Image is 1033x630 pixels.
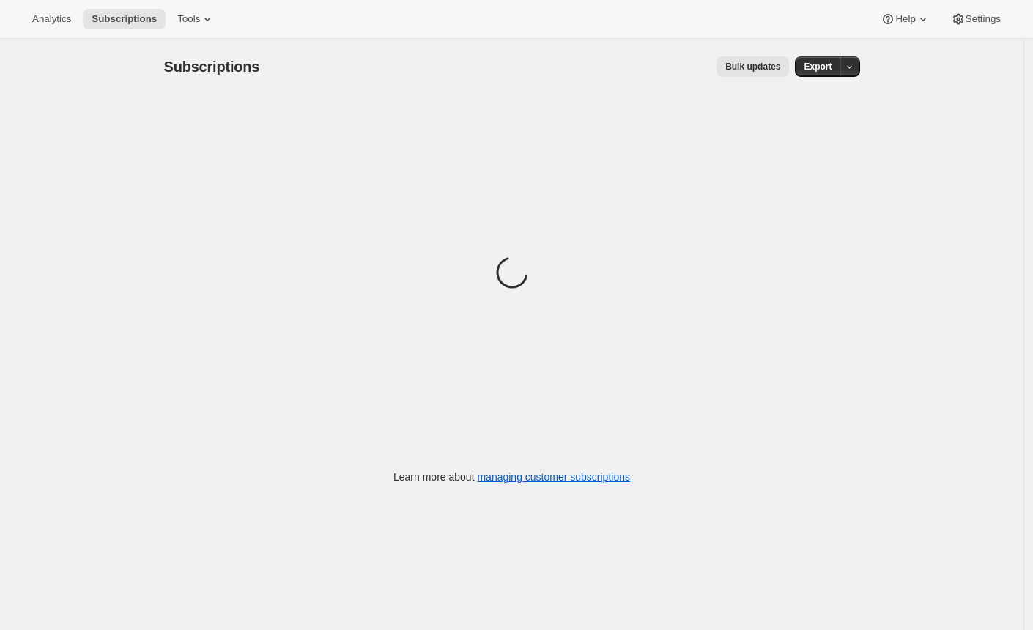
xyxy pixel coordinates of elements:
button: Bulk updates [717,56,789,77]
span: Help [895,13,915,25]
button: Analytics [23,9,80,29]
span: Subscriptions [92,13,157,25]
button: Settings [942,9,1010,29]
button: Export [795,56,840,77]
p: Learn more about [393,470,630,484]
button: Subscriptions [83,9,166,29]
span: Export [804,61,832,73]
span: Bulk updates [725,61,780,73]
span: Subscriptions [164,59,260,75]
span: Settings [966,13,1001,25]
button: Help [872,9,938,29]
a: managing customer subscriptions [477,471,630,483]
span: Analytics [32,13,71,25]
button: Tools [169,9,223,29]
span: Tools [177,13,200,25]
